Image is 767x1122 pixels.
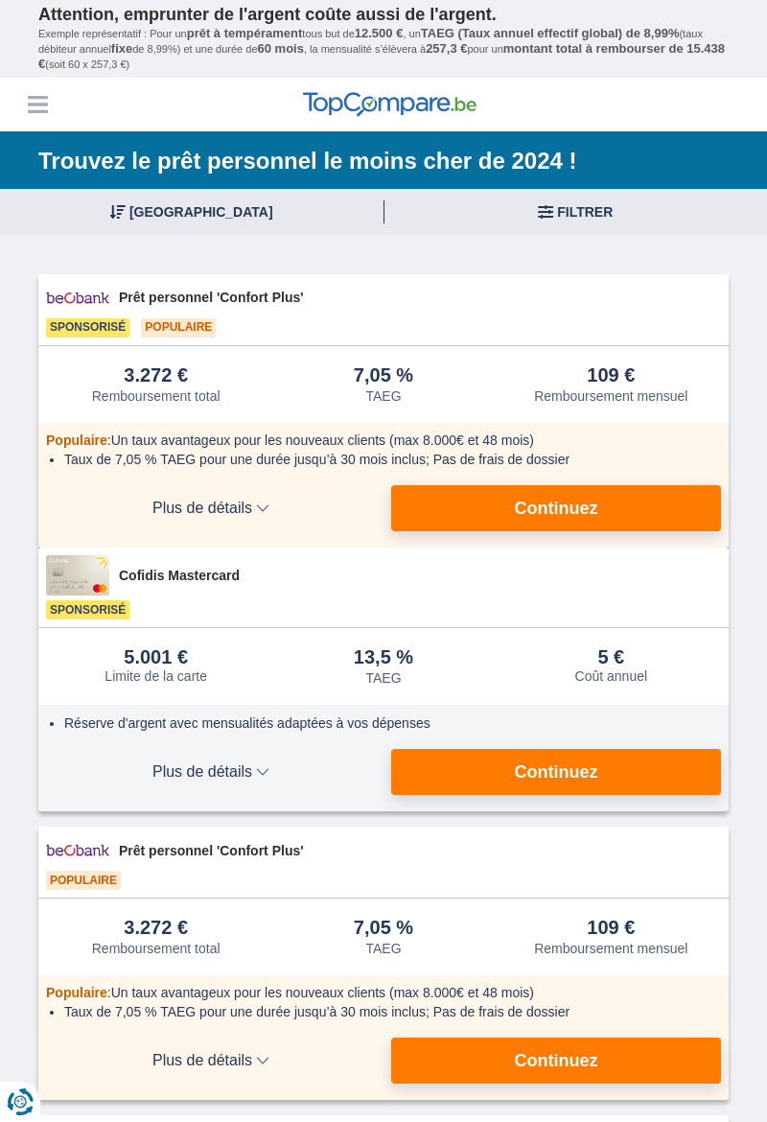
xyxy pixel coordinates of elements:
span: Continuez [515,500,598,517]
span: fixe [111,41,132,56]
span: Continuez [515,1052,598,1069]
div: 7,05 % [354,365,413,386]
span: 257,3 € [426,41,467,56]
span: Cofidis Mastercard [119,566,721,585]
p: Exemple représentatif : Pour un tous but de , un (taux débiteur annuel de 8,99%) et une durée de ... [38,26,729,73]
img: TopCompare [303,92,476,117]
span: Prêt personnel 'Confort Plus' [119,841,721,860]
span: Prêt personnel 'Confort Plus' [119,288,721,307]
button: Plus de détails [46,1038,376,1084]
span: TAEG (Taux annuel effectif global) de 8,99% [421,26,680,40]
div: TAEG [365,388,401,404]
img: pret personnel Cofidis CC [46,555,109,596]
span: Un taux avantageux pour les nouveaux clients (max 8.000€ et 48 mois) [111,432,534,448]
div: 5 € [597,647,624,666]
span: 12.500 € [355,26,404,40]
div: Remboursement mensuel [534,941,687,956]
li: Réserve d'argent avec mensualités adaptées à vos dépenses [64,713,714,733]
span: prêt à tempérament [187,26,303,40]
div: 109 € [587,365,635,386]
span: 60 mois [258,41,304,56]
button: Continuez [391,1038,721,1084]
button: Plus de détails [46,485,376,531]
img: pret personnel Beobank [46,834,109,866]
span: montant total à rembourser de 15.438 € [38,41,725,71]
div: 109 € [587,918,635,939]
button: Menu [23,90,52,119]
span: Populaire [141,318,216,338]
span: Sponsorisé [46,600,129,619]
span: Populaire [46,871,121,890]
button: Continuez [391,485,721,531]
span: Plus de détails [46,1053,376,1068]
div: 3.272 € [124,918,188,939]
span: Plus de détails [46,501,376,516]
div: Coût annuel [575,668,648,684]
li: Taux de 7,05 % TAEG pour une durée jusqu’à 30 mois inclus; Pas de frais de dossier [64,1002,714,1021]
div: Remboursement total [92,388,221,404]
div: TAEG [365,941,401,956]
button: Continuez [391,749,721,795]
div: Remboursement total [92,941,221,956]
div: : [46,431,721,450]
div: 13,5 % [354,647,413,668]
span: Populaire [46,432,107,448]
div: 7,05 % [354,918,413,939]
li: Taux de 7,05 % TAEG pour une durée jusqu’à 30 mois inclus; Pas de frais de dossier [64,450,714,469]
h1: Trouvez le prêt personnel le moins cher de 2024 ! [38,146,729,176]
div: 5.001 € [124,647,188,666]
span: Un taux avantageux pour les nouveaux clients (max 8.000€ et 48 mois) [111,985,534,1000]
span: Sponsorisé [46,318,129,338]
div: Limite de la carte [105,668,207,684]
img: pret personnel Beobank [46,282,109,314]
div: Remboursement mensuel [534,388,687,404]
span: Filtrer [557,205,613,219]
span: Continuez [515,763,598,781]
div: : [46,983,721,1002]
span: Populaire [46,985,107,1000]
p: Attention, emprunter de l'argent coûte aussi de l'argent. [38,5,729,26]
div: 3.272 € [124,365,188,386]
button: Plus de détails [46,749,376,795]
span: Plus de détails [46,764,376,780]
div: TAEG [365,670,401,686]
